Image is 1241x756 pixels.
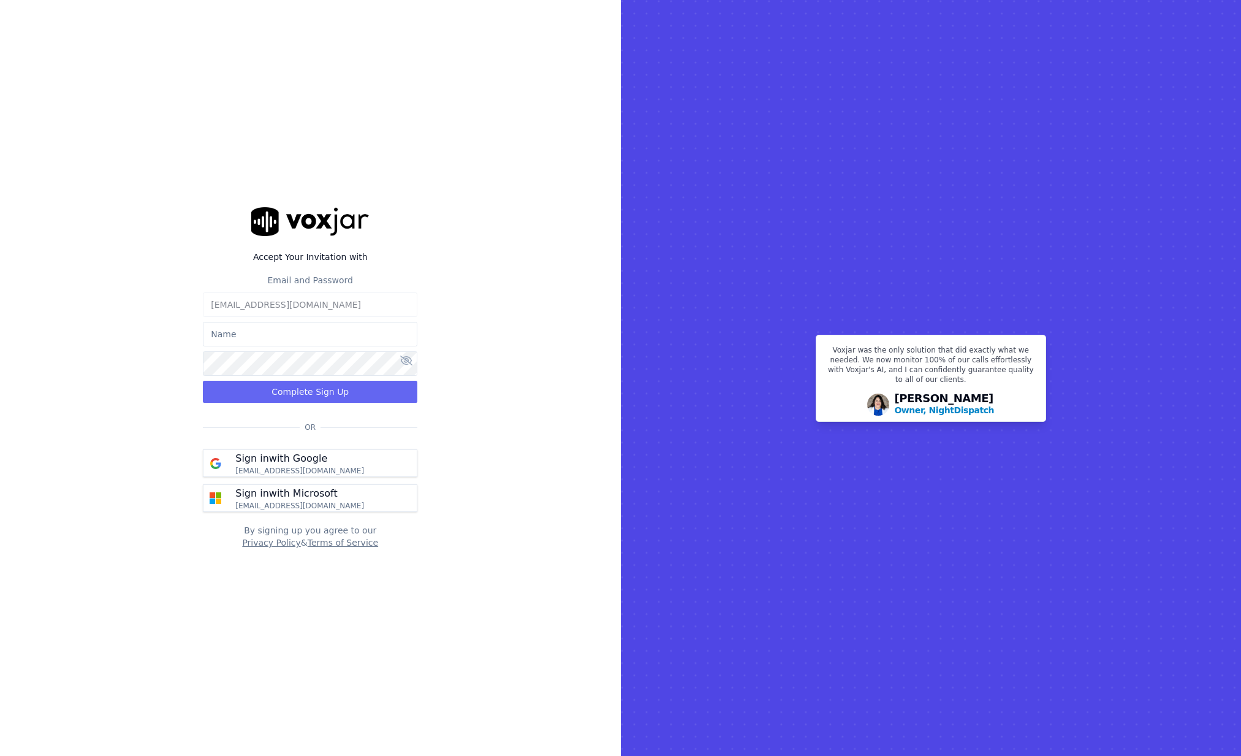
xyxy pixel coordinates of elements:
[235,486,337,501] p: Sign in with Microsoft
[300,422,321,432] span: Or
[894,393,994,416] div: [PERSON_NAME]
[824,345,1038,389] p: Voxjar was the only solution that did exactly what we needed. We now monitor 100% of our calls ef...
[203,524,417,549] div: By signing up you agree to our &
[203,292,417,317] input: Email
[203,449,417,477] button: Sign inwith Google [EMAIL_ADDRESS][DOMAIN_NAME]
[867,394,889,416] img: Avatar
[894,404,994,416] p: Owner, NightDispatch
[203,251,417,263] label: Accept Your Invitation with
[251,207,369,236] img: logo
[235,451,327,466] p: Sign in with Google
[203,451,228,476] img: google Sign in button
[203,486,228,511] img: microsoft Sign in button
[203,381,417,403] button: Complete Sign Up
[235,466,364,476] p: [EMAIL_ADDRESS][DOMAIN_NAME]
[308,536,378,549] button: Terms of Service
[235,501,364,511] p: [EMAIL_ADDRESS][DOMAIN_NAME]
[203,322,417,346] input: Name
[268,275,353,285] label: Email and Password
[203,484,417,512] button: Sign inwith Microsoft [EMAIL_ADDRESS][DOMAIN_NAME]
[242,536,300,549] button: Privacy Policy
